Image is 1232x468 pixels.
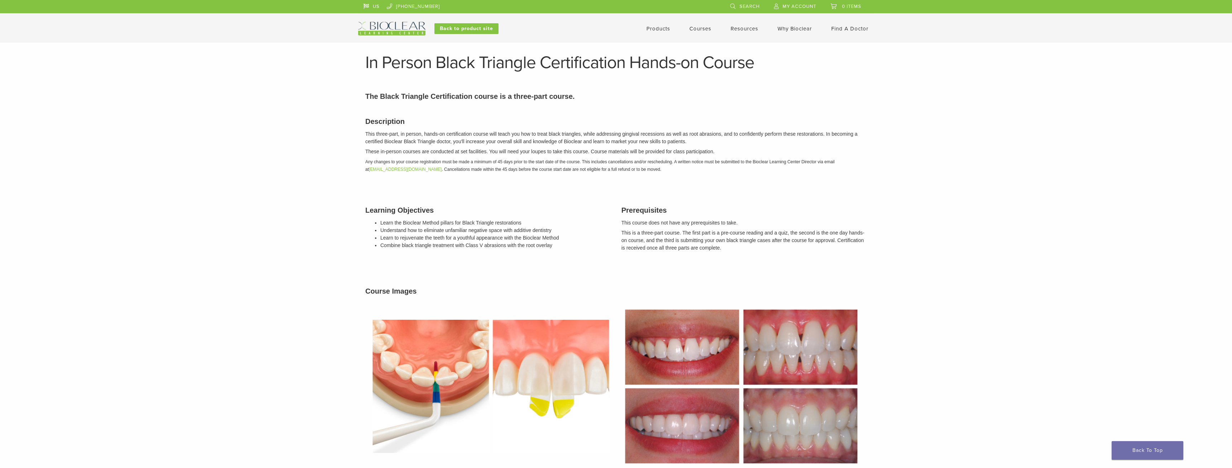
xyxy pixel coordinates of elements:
[365,286,867,296] h3: Course Images
[1112,441,1183,460] a: Back To Top
[365,116,867,127] h3: Description
[365,205,611,216] h3: Learning Objectives
[380,234,611,242] li: Learn to rejuvenate the teeth for a youthful appearance with the Bioclear Method
[740,4,760,9] span: Search
[380,219,611,227] li: Learn the Bioclear Method pillars for Black Triangle restorations
[365,159,834,172] em: Any changes to your course registration must be made a minimum of 45 days prior to the start date...
[646,25,670,32] a: Products
[358,22,425,35] img: Bioclear
[434,23,499,34] a: Back to product site
[831,25,868,32] a: Find A Doctor
[365,54,867,71] h1: In Person Black Triangle Certification Hands-on Course
[380,242,611,249] li: Combine black triangle treatment with Class V abrasions with the root overlay
[380,227,611,234] li: Understand how to eliminate unfamiliar negative space with additive dentistry
[783,4,816,9] span: My Account
[778,25,812,32] a: Why Bioclear
[365,91,867,102] p: The Black Triangle Certification course is a three-part course.
[365,130,867,145] p: This three-part, in person, hands-on certification course will teach you how to treat black trian...
[689,25,711,32] a: Courses
[731,25,758,32] a: Resources
[365,148,867,155] p: These in-person courses are conducted at set facilities. You will need your loupes to take this c...
[621,229,867,252] p: This is a three-part course. The first part is a pre-course reading and a quiz, the second is the...
[621,219,867,227] p: This course does not have any prerequisites to take.
[369,167,442,172] a: [EMAIL_ADDRESS][DOMAIN_NAME]
[621,205,867,216] h3: Prerequisites
[842,4,861,9] span: 0 items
